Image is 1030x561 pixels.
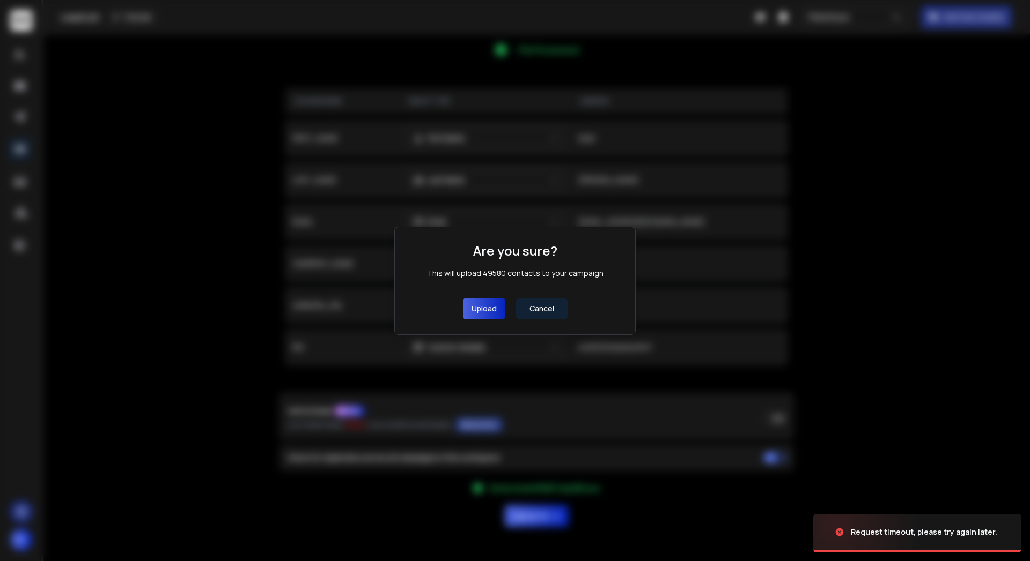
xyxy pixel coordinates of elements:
[516,298,568,319] button: Cancel
[473,242,557,259] h1: Are you sure?
[427,268,604,279] div: This will upload 49580 contacts to your campaign
[463,298,505,319] button: Upload
[813,503,921,561] img: image
[851,527,997,537] div: Request timeout, please try again later.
